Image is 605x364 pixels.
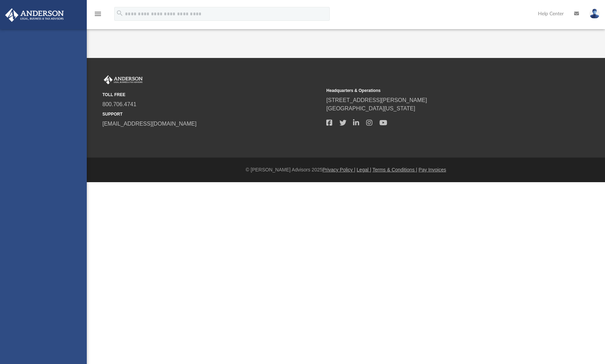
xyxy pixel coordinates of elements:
[419,167,446,172] a: Pay Invoices
[357,167,371,172] a: Legal |
[3,8,66,22] img: Anderson Advisors Platinum Portal
[102,92,321,98] small: TOLL FREE
[94,13,102,18] a: menu
[94,10,102,18] i: menu
[116,9,124,17] i: search
[589,9,600,19] img: User Pic
[326,97,427,103] a: [STREET_ADDRESS][PERSON_NAME]
[102,121,196,127] a: [EMAIL_ADDRESS][DOMAIN_NAME]
[322,167,355,172] a: Privacy Policy |
[102,111,321,117] small: SUPPORT
[102,101,136,107] a: 800.706.4741
[326,87,545,94] small: Headquarters & Operations
[372,167,417,172] a: Terms & Conditions |
[326,105,415,111] a: [GEOGRAPHIC_DATA][US_STATE]
[87,166,605,173] div: © [PERSON_NAME] Advisors 2025
[102,75,144,84] img: Anderson Advisors Platinum Portal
